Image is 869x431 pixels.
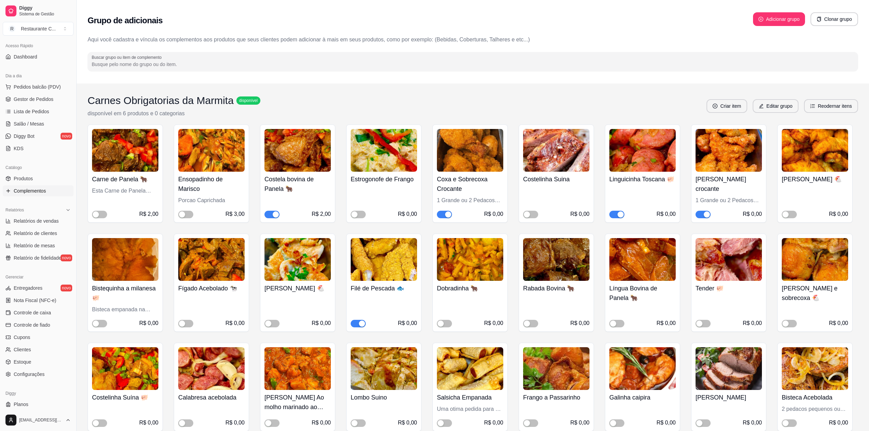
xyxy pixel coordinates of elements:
span: plus-circle [758,17,763,22]
a: Entregadoresnovo [3,283,74,293]
div: R$ 0,00 [570,210,589,218]
img: product-image [523,347,589,390]
a: Produtos [3,173,74,184]
h4: Fígado Acebolado 🐄 [178,284,245,293]
div: Dia a dia [3,70,74,81]
div: Catálogo [3,162,74,173]
h4: Carne de Panela 🐂 [92,174,158,184]
img: product-image [696,129,762,172]
button: Pedidos balcão (PDV) [3,81,74,92]
span: Planos [14,401,28,408]
span: Lista de Pedidos [14,108,49,115]
img: product-image [609,238,676,281]
span: Pedidos balcão (PDV) [14,83,61,90]
span: Diggy Bot [14,133,35,140]
a: Controle de fiado [3,319,74,330]
h4: Frango a Passarinho [523,393,589,402]
a: Salão / Mesas [3,118,74,129]
div: R$ 2,00 [312,210,331,218]
div: R$ 0,00 [398,419,417,427]
p: disponível em 6 produtos e 0 categorias [88,109,260,118]
h2: Grupo de adicionais [88,15,163,26]
img: product-image [351,238,417,281]
img: product-image [264,347,331,390]
span: Sistema de Gestão [19,11,71,17]
h4: Tender 🐖 [696,284,762,293]
h4: Costelinha Suina [523,174,589,184]
div: R$ 0,00 [225,319,245,327]
h4: Rabada Bovina 🐂 [523,284,589,293]
a: KDS [3,143,74,154]
a: Dashboard [3,51,74,62]
img: product-image [92,347,158,390]
img: product-image [351,129,417,172]
span: disponível [238,98,259,103]
div: Gerenciar [3,272,74,283]
div: R$ 0,00 [829,210,848,218]
img: product-image [782,129,848,172]
div: R$ 0,00 [139,319,158,327]
h4: Calabresa acebolada [178,393,245,402]
span: Cupons [14,334,30,341]
img: product-image [178,238,245,281]
button: copyClonar grupo [810,12,858,26]
div: R$ 0,00 [484,419,503,427]
a: Diggy Botnovo [3,131,74,142]
h4: Ensopadinho de Marisco [178,174,245,194]
div: R$ 0,00 [312,319,331,327]
input: Buscar grupo ou item de complemento [92,61,854,68]
div: R$ 0,00 [484,210,503,218]
div: Esta Carne de Panela Especial Sera cobrado 2 Reais Adicionais por porçao [92,187,158,195]
span: Relatórios de vendas [14,218,59,224]
h4: Estrogonofe de Frango [351,174,417,184]
a: Gestor de Pedidos [3,94,74,105]
span: Salão / Mesas [14,120,44,127]
span: Produtos [14,175,33,182]
div: R$ 0,00 [829,419,848,427]
button: plus-circleAdicionar grupo [753,12,805,26]
a: Planos [3,399,74,410]
a: Clientes [3,344,74,355]
img: product-image [437,238,503,281]
div: R$ 0,00 [657,419,676,427]
h4: Filé de Pescada 🐟 [351,284,417,293]
img: product-image [523,129,589,172]
div: R$ 0,00 [743,319,762,327]
a: Nota Fiscal (NFC-e) [3,295,74,306]
a: Cupons [3,332,74,343]
div: R$ 0,00 [657,319,676,327]
h4: Lombo Suino [351,393,417,402]
div: R$ 0,00 [225,419,245,427]
span: Gestor de Pedidos [14,96,53,103]
h4: [PERSON_NAME] 🐔 [782,174,848,184]
img: product-image [178,347,245,390]
span: Relatório de clientes [14,230,57,237]
img: product-image [437,129,503,172]
div: R$ 0,00 [657,210,676,218]
span: Controle de caixa [14,309,51,316]
h4: Bisteca Acebolada [782,393,848,402]
div: R$ 0,00 [743,419,762,427]
img: product-image [92,238,158,281]
h4: [PERSON_NAME] Ao molho marinado ao vinho tinto 🐖 [264,393,331,412]
span: [EMAIL_ADDRESS][DOMAIN_NAME] [19,417,63,423]
img: product-image [696,238,762,281]
h4: Língua Bovina de Panela 🐂 [609,284,676,303]
span: Controle de fiado [14,322,50,328]
div: 2 pedacos pequenos ou um grande [782,405,848,413]
h4: [PERSON_NAME] e sobrecoxa 🐔 [782,284,848,303]
img: product-image [92,129,158,172]
div: R$ 3,00 [225,210,245,218]
img: product-image [264,129,331,172]
a: Complementos [3,185,74,196]
span: copy [817,17,821,22]
h4: Coxa e Sobrecoxa Crocante [437,174,503,194]
img: product-image [264,238,331,281]
span: Dashboard [14,53,37,60]
span: edit [759,104,764,108]
span: Relatório de fidelidade [14,254,61,261]
button: editEditar grupo [753,99,799,113]
img: product-image [782,347,848,390]
h4: [PERSON_NAME] [696,393,762,402]
div: Restaurante C ... [21,25,56,32]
